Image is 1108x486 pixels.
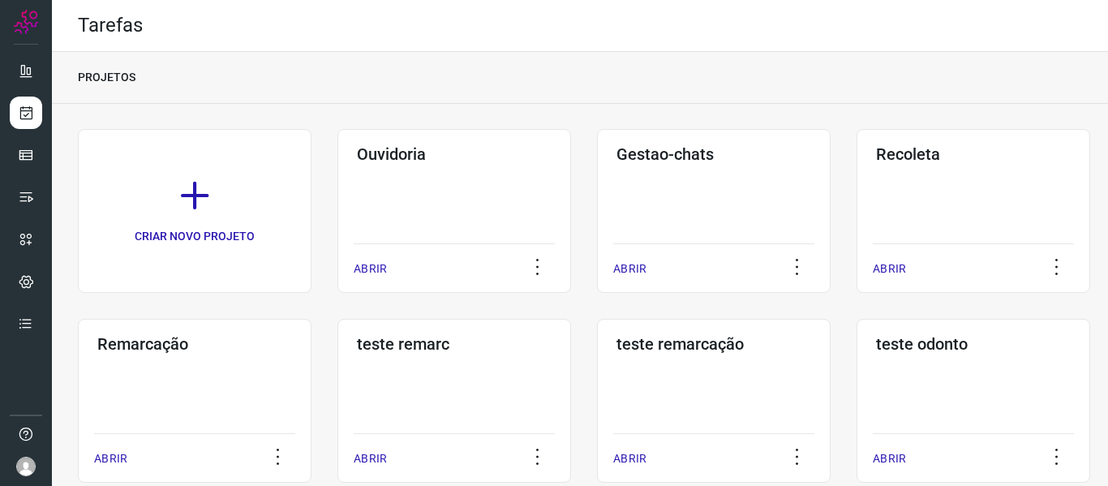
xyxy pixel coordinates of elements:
h3: teste odonto [876,334,1071,354]
p: CRIAR NOVO PROJETO [135,228,255,245]
h3: teste remarcação [616,334,811,354]
p: ABRIR [354,260,387,277]
p: ABRIR [94,450,127,467]
img: avatar-user-boy.jpg [16,457,36,476]
p: ABRIR [613,450,646,467]
p: ABRIR [354,450,387,467]
p: PROJETOS [78,69,135,86]
p: ABRIR [613,260,646,277]
p: ABRIR [873,260,906,277]
h3: teste remarc [357,334,552,354]
h3: Recoleta [876,144,1071,164]
h3: Ouvidoria [357,144,552,164]
h3: Remarcação [97,334,292,354]
p: ABRIR [873,450,906,467]
h2: Tarefas [78,14,143,37]
h3: Gestao-chats [616,144,811,164]
img: Logo [14,10,38,34]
